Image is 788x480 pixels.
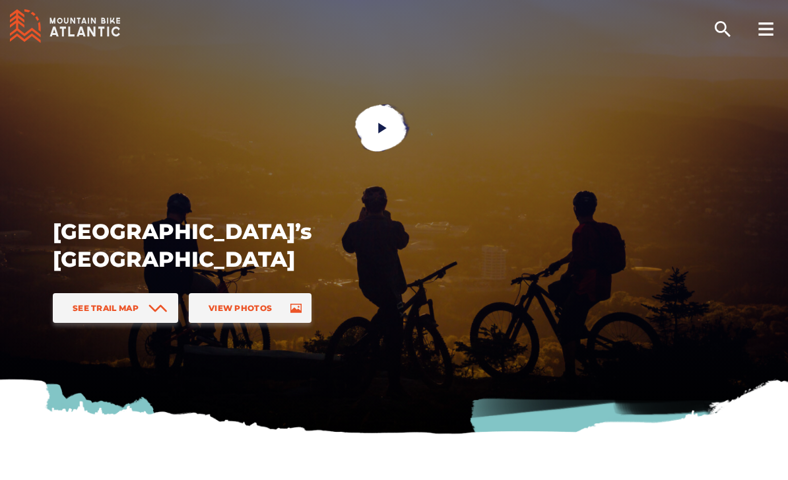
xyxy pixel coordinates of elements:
a: View Photos [189,293,312,323]
span: See Trail Map [73,303,139,313]
ion-icon: search [712,18,733,40]
ion-icon: play [376,121,389,135]
h1: [GEOGRAPHIC_DATA]’s [GEOGRAPHIC_DATA] [53,218,488,273]
span: View Photos [209,303,272,313]
a: See Trail Map [53,293,178,323]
